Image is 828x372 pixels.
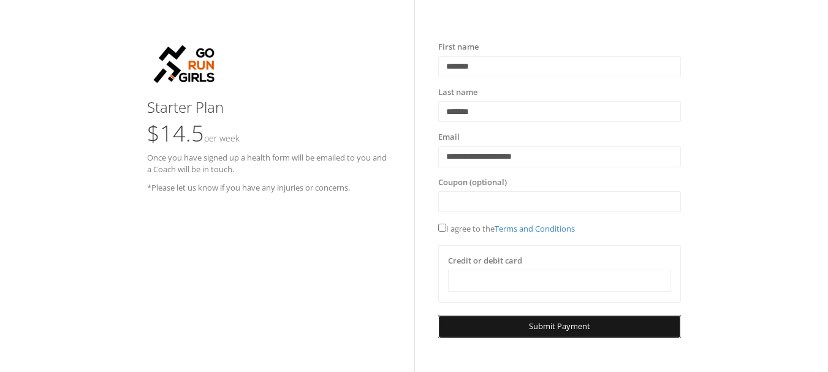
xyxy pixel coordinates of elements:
[438,315,680,338] a: Submit Payment
[147,41,221,87] img: GRGBlack-Nobackground.png
[456,276,663,286] iframe: Secure card payment input frame
[495,223,575,234] a: Terms and Conditions
[438,41,479,53] label: First name
[147,99,389,115] h3: Starter Plan
[147,152,389,176] p: Once you have signed up a health form will be emailed to you and a Coach will be in touch.
[438,177,507,189] label: Coupon (optional)
[204,132,240,144] small: Per Week
[529,321,590,332] span: Submit Payment
[448,255,522,267] label: Credit or debit card
[438,86,477,99] label: Last name
[438,131,460,143] label: Email
[147,118,240,148] span: $14.5
[438,223,575,234] span: I agree to the
[147,182,389,194] p: *Please let us know if you have any injuries or concerns.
